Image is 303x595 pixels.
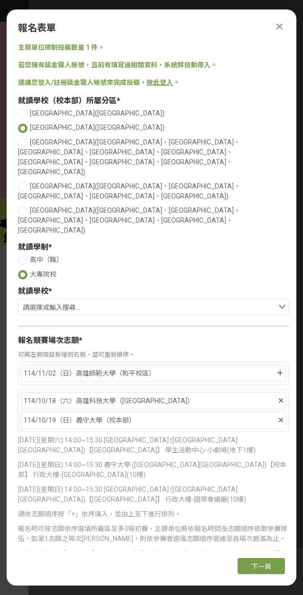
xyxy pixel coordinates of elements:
[18,287,48,296] span: 就讀學校
[18,61,217,69] span: 若您擁有獎金獵人帳號，且前有填寫過相關資料，系統將自動帶入。
[24,395,277,406] div: 114/10/18（六）高雄科技大學（[GEOGRAPHIC_DATA]）
[30,270,56,278] span: 大專院校
[173,79,180,86] span: 。
[30,256,63,263] span: 高中（職）
[18,22,56,34] span: 報名表單
[18,350,289,360] div: 可將左側項目新增到右側，並可重新排序。
[18,460,289,480] p: [DATE](星期日) 14:00~15:30 義守大學 ([GEOGRAPHIC_DATA][GEOGRAPHIC_DATA])【校本部】 行政大樓-[GEOGRAPHIC_DATA](10樓)
[24,415,277,426] div: 114/10/19（日）義守大學（校本部）
[18,485,289,505] p: [DATE](星期日) 14:00~15:30 [GEOGRAPHIC_DATA] ([GEOGRAPHIC_DATA][GEOGRAPHIC_DATA])【[GEOGRAPHIC_DATA]】...
[18,182,240,200] span: [GEOGRAPHIC_DATA]([GEOGRAPHIC_DATA]、[GEOGRAPHIC_DATA]、[GEOGRAPHIC_DATA]、[GEOGRAPHIC_DATA]、[GEOGRA...
[147,79,173,86] a: 按此登入
[18,524,289,544] p: 報名時可按志願依序選填所屬區至多3場初賽，主辦單位將依報名時間及志願順序錄取參賽隊伍。如第1志願之場次[PERSON_NAME]，則依參賽者選填志願順序遞補至各場次額滿為止。
[30,124,165,131] span: [GEOGRAPHIC_DATA]([GEOGRAPHIC_DATA])
[19,301,276,315] input: Search for option
[18,509,289,519] p: 請依志願順序按「+」依序填入，並由上至下進行排列。
[18,207,240,234] span: [GEOGRAPHIC_DATA]([GEOGRAPHIC_DATA]、[GEOGRAPHIC_DATA]、[GEOGRAPHIC_DATA]、[GEOGRAPHIC_DATA]、[GEOGRA...
[238,558,285,574] button: 下一頁
[18,435,289,455] p: [DATE](星期六) 14:00~15:30 [GEOGRAPHIC_DATA] ([GEOGRAPHIC_DATA][GEOGRAPHIC_DATA])【[GEOGRAPHIC_DATA]】...
[251,563,271,570] span: 下一頁
[24,368,275,379] div: 114/11/02（日）高雄師範大學（和平校區）
[30,109,165,117] span: [GEOGRAPHIC_DATA]([GEOGRAPHIC_DATA])
[18,336,79,345] span: 報名競賽場次志願
[18,44,104,51] span: 主辦單位限制投稿數量 1 件。
[18,299,289,315] div: Search for option
[18,550,288,568] strong: 請務必確認所填場次及志願順序，報名後將無法辦理變更，無法出席之場次請勿選填，且切勿占用名額致影響他人權益。
[18,243,48,252] span: 就讀學制
[18,138,240,176] span: [GEOGRAPHIC_DATA]([GEOGRAPHIC_DATA]、[GEOGRAPHIC_DATA]、[GEOGRAPHIC_DATA]、[GEOGRAPHIC_DATA]、[GEOGRA...
[18,96,117,105] span: 就讀學校（校本部）所屬分區
[18,79,147,86] span: 建議您登入/註冊獎金獵人帳號來完成投稿，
